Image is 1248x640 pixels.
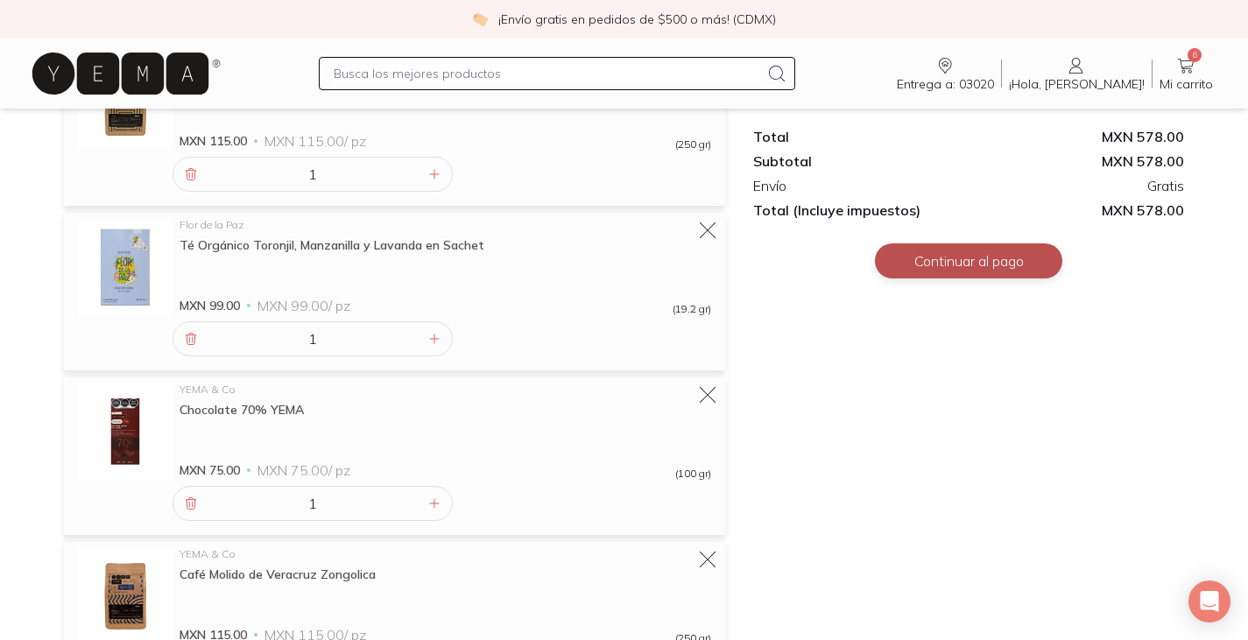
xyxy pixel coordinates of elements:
[753,152,969,170] div: Subtotal
[180,384,711,395] div: YEMA & Co
[875,243,1062,278] button: Continuar al pago
[1009,76,1145,92] span: ¡Hola, [PERSON_NAME]!
[264,132,366,150] span: MXN 115.00 / pz
[180,402,711,418] div: Chocolate 70% YEMA
[969,177,1184,194] div: Gratis
[472,11,488,27] img: check
[1153,55,1220,92] a: 6Mi carrito
[180,549,711,559] div: YEMA & Co
[675,468,711,479] span: (100 gr)
[890,55,1001,92] a: Entrega a: 03020
[180,237,711,253] div: Té Orgánico Toronjil, Manzanilla y Lavanda en Sachet
[673,304,711,314] span: (19.2 gr)
[180,132,247,150] span: MXN 115.00
[753,177,969,194] div: Envío
[78,384,173,479] img: Chocolate 70% YEMA
[1160,76,1213,92] span: Mi carrito
[334,63,759,84] input: Busca los mejores productos
[969,201,1184,219] span: MXN 578.00
[180,566,711,582] div: Café Molido de Veracruz Zongolica
[78,220,711,314] a: Té Orgánico Toronjil, Manzanilla y Lavanda en SachetFlor de la PazTé Orgánico Toronjil, Manzanill...
[753,128,969,145] div: Total
[257,461,350,479] span: MXN 75.00 / pz
[1002,55,1152,92] a: ¡Hola, [PERSON_NAME]!
[78,384,711,479] a: Chocolate 70% YEMAYEMA & CoChocolate 70% YEMAMXN 75.00MXN 75.00/ pz(100 gr)
[257,297,350,314] span: MXN 99.00 / pz
[969,152,1184,170] div: MXN 578.00
[1188,48,1202,62] span: 6
[180,461,240,479] span: MXN 75.00
[78,220,173,314] img: Té Orgánico Toronjil, Manzanilla y Lavanda en Sachet
[498,11,776,28] p: ¡Envío gratis en pedidos de $500 o más! (CDMX)
[1188,580,1230,622] div: Open Intercom Messenger
[969,128,1184,145] div: MXN 578.00
[675,139,711,150] span: (250 gr)
[180,297,240,314] span: MXN 99.00
[897,76,994,92] span: Entrega a: 03020
[753,201,969,219] div: Total (Incluye impuestos)
[180,220,711,230] div: Flor de la Paz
